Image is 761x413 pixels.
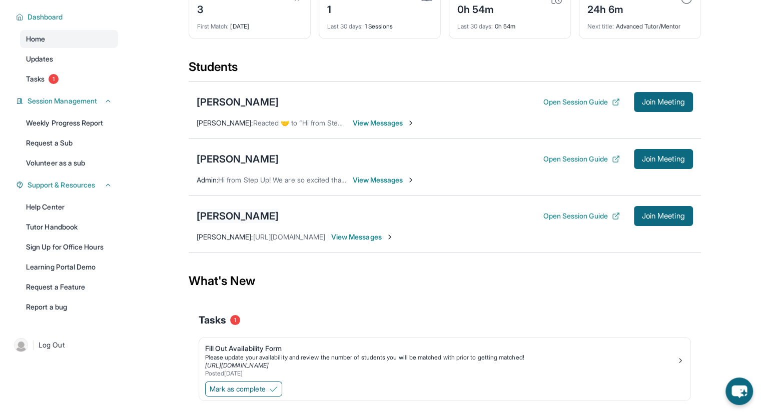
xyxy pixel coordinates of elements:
[642,213,685,219] span: Join Meeting
[20,50,118,68] a: Updates
[205,343,676,353] div: Fill Out Availability Form
[457,22,493,30] span: Last 30 days :
[353,118,415,128] span: View Messages
[39,340,65,350] span: Log Out
[26,54,54,64] span: Updates
[205,381,282,396] button: Mark as complete
[24,180,112,190] button: Support & Resources
[634,92,693,112] button: Join Meeting
[10,334,118,356] a: |Log Out
[205,361,269,369] a: [URL][DOMAIN_NAME]
[543,211,619,221] button: Open Session Guide
[197,232,253,241] span: [PERSON_NAME] :
[230,315,240,325] span: 1
[587,0,647,16] div: 24h 6m
[32,339,35,351] span: |
[353,175,415,185] span: View Messages
[20,30,118,48] a: Home
[20,278,118,296] a: Request a Feature
[253,118,472,127] span: Reacted 🤝 to “Hi from Step Up! We are so excited that you are ma…”
[327,22,363,30] span: Last 30 days :
[14,338,28,352] img: user-img
[20,134,118,152] a: Request a Sub
[20,218,118,236] a: Tutor Handbook
[189,59,701,81] div: Students
[199,337,690,379] a: Fill Out Availability FormPlease update your availability and review the number of students you w...
[457,16,562,30] div: 0h 54m
[205,353,676,361] div: Please update your availability and review the number of students you will be matched with prior ...
[197,95,279,109] div: [PERSON_NAME]
[20,198,118,216] a: Help Center
[197,16,302,30] div: [DATE]
[197,22,229,30] span: First Match :
[26,74,45,84] span: Tasks
[197,0,245,16] div: 3
[634,149,693,169] button: Join Meeting
[331,232,394,242] span: View Messages
[199,313,226,327] span: Tasks
[386,233,394,241] img: Chevron-Right
[189,259,701,303] div: What's New
[197,209,279,223] div: [PERSON_NAME]
[197,118,253,127] span: [PERSON_NAME] :
[543,97,619,107] button: Open Session Guide
[210,384,266,394] span: Mark as complete
[587,16,692,30] div: Advanced Tutor/Mentor
[407,119,415,127] img: Chevron-Right
[28,180,95,190] span: Support & Resources
[20,70,118,88] a: Tasks1
[26,34,45,44] span: Home
[20,154,118,172] a: Volunteer as a sub
[457,0,497,16] div: 0h 54m
[327,16,432,30] div: 1 Sessions
[327,0,352,16] div: 1
[20,298,118,316] a: Report a bug
[642,99,685,105] span: Join Meeting
[407,176,415,184] img: Chevron-Right
[28,12,63,22] span: Dashboard
[634,206,693,226] button: Join Meeting
[197,152,279,166] div: [PERSON_NAME]
[270,385,278,393] img: Mark as complete
[20,238,118,256] a: Sign Up for Office Hours
[253,232,325,241] span: [URL][DOMAIN_NAME]
[28,96,97,106] span: Session Management
[205,369,676,377] div: Posted [DATE]
[24,96,112,106] button: Session Management
[725,377,753,405] button: chat-button
[587,22,614,30] span: Next title :
[642,156,685,162] span: Join Meeting
[20,258,118,276] a: Learning Portal Demo
[20,114,118,132] a: Weekly Progress Report
[24,12,112,22] button: Dashboard
[197,175,218,184] span: Admin :
[543,154,619,164] button: Open Session Guide
[49,74,59,84] span: 1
